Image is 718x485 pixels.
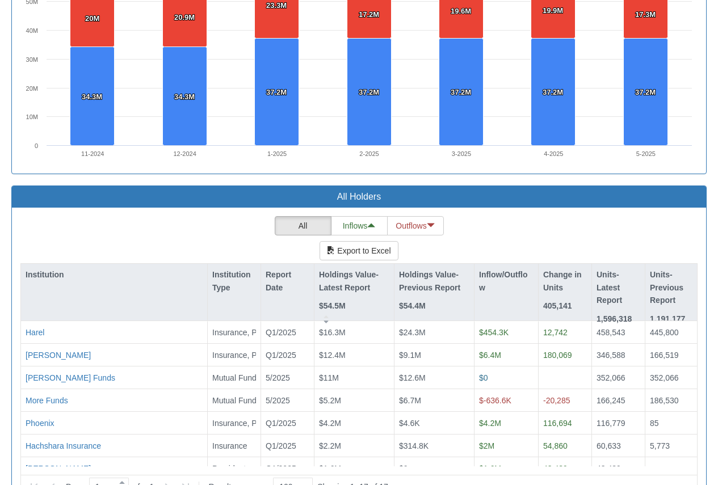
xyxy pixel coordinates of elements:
span: $1.6M [479,464,501,473]
strong: 1,596,318 [597,314,632,323]
div: 85 [650,417,692,429]
span: $4.6K [399,419,420,428]
strong: 1,191,177 [650,314,685,323]
span: $11M [319,373,339,382]
div: Institution [21,264,207,285]
button: All [275,216,331,235]
span: $5.2M [319,396,341,405]
div: 5,773 [650,440,692,452]
p: Units-Latest Report [597,268,640,306]
p: Change in Units [543,268,587,294]
text: 30M [26,56,38,63]
div: Provident [212,463,256,474]
div: 180,069 [543,349,587,361]
div: Insurance, Pension, Provident [212,417,256,429]
tspan: 34.3M [82,92,102,101]
div: Q1/2025 [266,327,309,338]
span: $24.3M [399,328,426,337]
span: $1.6M [319,464,341,473]
strong: $54.4M [399,301,426,310]
div: Q1/2025 [266,417,309,429]
span: $314.8K [399,441,429,450]
text: 1-2025 [267,150,287,157]
text: 10M [26,113,38,120]
tspan: 37.2M [451,88,471,96]
div: Mutual Fund [212,372,256,383]
span: $6.4M [479,351,501,360]
button: [PERSON_NAME] [26,463,91,474]
div: -20,285 [543,395,587,406]
div: Inflow/Outflow [475,264,538,298]
text: 40M [26,27,38,34]
span: $0 [479,373,488,382]
div: Report Date [261,264,314,298]
text: 0 [35,142,38,149]
span: $6.7M [399,396,421,405]
p: Units-Previous Report [650,268,692,306]
div: Q1/2025 [266,463,309,474]
div: 166,245 [597,395,640,406]
div: 5/2025 [266,372,309,383]
div: 166,519 [650,349,692,361]
tspan: 37.2M [635,88,656,96]
tspan: 34.3M [174,92,195,101]
span: $0 [399,464,408,473]
button: Harel [26,327,44,338]
p: Holdings Value-Latest Report [319,268,389,294]
span: $12.6M [399,373,426,382]
tspan: 37.2M [266,88,287,96]
div: 186,530 [650,395,692,406]
div: Insurance [212,440,256,452]
div: Hachshara Insurance [26,440,101,452]
div: 346,588 [597,349,640,361]
text: 5-2025 [636,150,656,157]
button: Inflows [331,216,388,235]
text: 11-2024 [81,150,104,157]
div: 445,800 [650,327,692,338]
div: 5/2025 [266,395,309,406]
div: 352,066 [597,372,640,383]
tspan: 20M [85,14,99,23]
div: 60,633 [597,440,640,452]
text: 2-2025 [359,150,379,157]
div: 352,066 [650,372,692,383]
h3: All Holders [20,192,698,202]
tspan: 23.3M [266,1,287,10]
button: [PERSON_NAME] Funds [26,372,115,383]
div: Q1/2025 [266,440,309,452]
div: 54,860 [543,440,587,452]
span: $2.2M [319,441,341,450]
span: $16.3M [319,328,346,337]
tspan: 19.9M [543,6,563,15]
button: Outflows [387,216,444,235]
strong: 405,141 [543,301,572,310]
div: Insurance, Pension, Provident [212,327,256,338]
tspan: 37.2M [543,88,563,96]
span: $-636.6K [479,396,511,405]
strong: $54.5M [319,301,346,310]
div: 12,742 [543,327,587,338]
text: 3-2025 [452,150,471,157]
div: 43,489 [597,463,640,474]
div: Institution Type [208,264,261,298]
tspan: 19.6M [451,7,471,15]
p: Holdings Value-Previous Report [399,268,469,294]
text: 4-2025 [544,150,563,157]
span: $4.2M [319,419,341,428]
tspan: 17.2M [359,10,379,19]
tspan: 17.3M [635,10,656,19]
div: Insurance, Pension, Provident [212,349,256,361]
span: $12.4M [319,351,346,360]
span: $9.1M [399,351,421,360]
button: More Funds [26,395,68,406]
button: [PERSON_NAME] [26,349,91,361]
tspan: 37.2M [359,88,379,96]
button: Phoenix [26,417,54,429]
span: $454.3K [479,328,509,337]
text: 12-2024 [173,150,196,157]
div: Q1/2025 [266,349,309,361]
